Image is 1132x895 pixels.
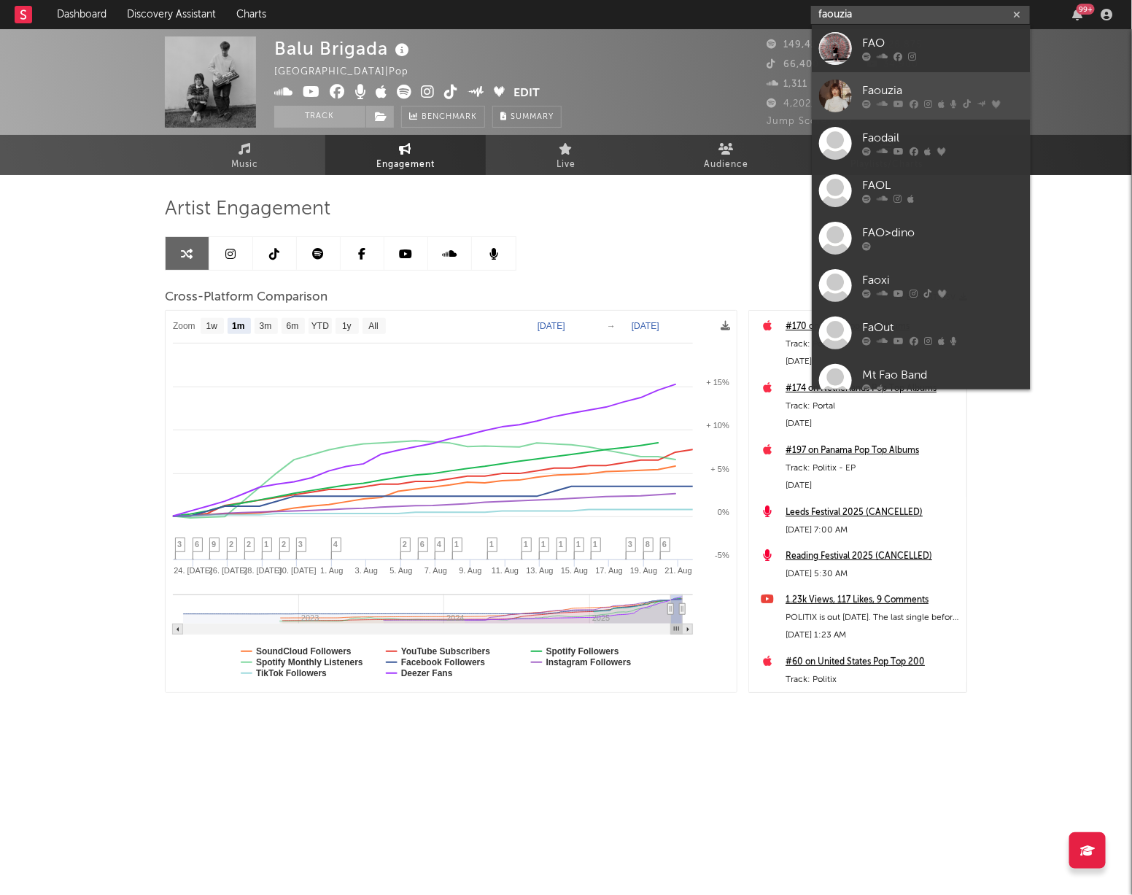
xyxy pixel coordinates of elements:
text: Instagram Followers [546,657,632,667]
div: [DATE] 7:00 AM [786,522,959,539]
div: FAO [863,35,1023,53]
text: 28. [DATE] [243,566,282,575]
text: 1m [232,322,244,332]
span: 1 [541,540,546,549]
text: → [607,321,616,331]
button: 99+ [1072,9,1082,20]
span: Benchmark [422,109,477,126]
div: [DATE] [786,353,959,371]
text: 6m [287,322,299,332]
a: #197 on Panama Pop Top Albums [786,442,959,460]
span: 9 [212,540,216,549]
text: [DATE] [538,321,565,331]
a: Live [486,135,646,175]
span: Artist Engagement [165,201,330,218]
a: Engagement [325,135,486,175]
span: 1 [593,540,597,549]
text: 1w [206,322,218,332]
a: Benchmark [401,106,485,128]
button: Track [274,106,365,128]
text: All [368,322,378,332]
text: 7. Aug [424,566,447,575]
span: 1 [454,540,459,549]
div: FAOL [863,177,1023,195]
span: 1 [489,540,494,549]
text: 30. [DATE] [278,566,317,575]
text: Facebook Followers [401,657,486,667]
span: 3 [298,540,303,549]
span: 149,417 [767,40,822,50]
text: 13. Aug [526,566,553,575]
span: Audience [705,156,749,174]
div: [DATE] 1:23 AM [786,627,959,644]
button: Edit [514,85,540,103]
text: Spotify Followers [546,646,619,656]
span: 1,311 [767,80,807,89]
text: 19. Aug [630,566,657,575]
text: 3. Aug [355,566,378,575]
a: FaOut [812,309,1031,357]
span: 3 [177,540,182,549]
span: 4 [437,540,441,549]
div: [DATE] [786,415,959,433]
span: 2 [282,540,286,549]
a: Audience [646,135,807,175]
text: Deezer Fans [401,668,453,678]
a: Music [165,135,325,175]
div: Track: Politix - EP [786,460,959,477]
a: #60 on United States Pop Top 200 [786,654,959,671]
a: Playlists/Charts [807,135,967,175]
text: 24. [DATE] [174,566,212,575]
span: 1 [264,540,268,549]
text: + 15% [707,378,730,387]
span: 8 [646,540,650,549]
div: #170 on Chile Pop Top Albums [786,318,959,336]
div: Reading Festival 2025 (CANCELLED) [786,548,959,565]
a: Faouzia [812,72,1031,120]
a: FAO>dino [812,214,1031,262]
text: 0% [718,508,729,516]
text: + 5% [711,465,730,473]
div: Faouzia [863,82,1023,100]
text: 5. Aug [389,566,412,575]
text: 3m [260,322,272,332]
div: Mt Fao Band [863,367,1023,384]
div: FAO>dino [863,225,1023,242]
div: POLITIX is out [DATE]. The last single before the album - enjoy x #newmusicalert #newalbum #band ... [786,609,959,627]
text: TikTok Followers [256,668,327,678]
div: [DATE] 5:30 AM [786,565,959,583]
span: Jump Score: 83.8 [767,117,853,126]
span: 2 [403,540,407,549]
text: 15. Aug [561,566,588,575]
a: Faodail [812,120,1031,167]
text: + 10% [707,421,730,430]
text: YTD [311,322,329,332]
div: [DATE] [786,689,959,706]
div: [GEOGRAPHIC_DATA] | Pop [274,63,425,81]
text: 17. Aug [595,566,622,575]
span: 1 [524,540,528,549]
span: 4,202,508 Monthly Listeners [767,99,922,109]
a: #174 on Netherlands Pop Top Albums [786,380,959,398]
span: 6 [420,540,424,549]
div: Faodail [863,130,1023,147]
text: 26. [DATE] [209,566,247,575]
div: 99 + [1077,4,1095,15]
text: [DATE] [632,321,659,331]
a: Faoxi [812,262,1031,309]
a: FAOL [812,167,1031,214]
a: FAO [812,25,1031,72]
span: Live [557,156,575,174]
span: 6 [662,540,667,549]
text: 11. Aug [492,566,519,575]
span: 1 [559,540,563,549]
a: Leeds Festival 2025 (CANCELLED) [786,504,959,522]
div: [DATE] [786,477,959,495]
a: 1.23k Views, 117 Likes, 9 Comments [786,592,959,609]
text: 9. Aug [459,566,481,575]
text: SoundCloud Followers [256,646,352,656]
span: Engagement [376,156,435,174]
